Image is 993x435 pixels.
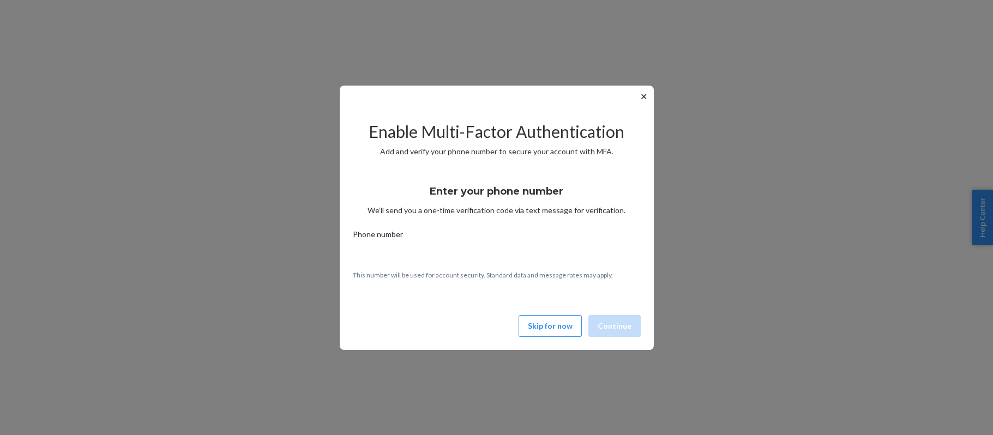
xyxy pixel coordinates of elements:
[588,315,641,337] button: Continue
[519,315,582,337] button: Skip for now
[353,229,403,244] span: Phone number
[430,184,563,198] h3: Enter your phone number
[638,90,649,103] button: ✕
[353,176,641,216] div: We’ll send you a one-time verification code via text message for verification.
[353,146,641,157] p: Add and verify your phone number to secure your account with MFA.
[353,270,641,280] p: This number will be used for account security. Standard data and message rates may apply.
[353,123,641,141] h2: Enable Multi-Factor Authentication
